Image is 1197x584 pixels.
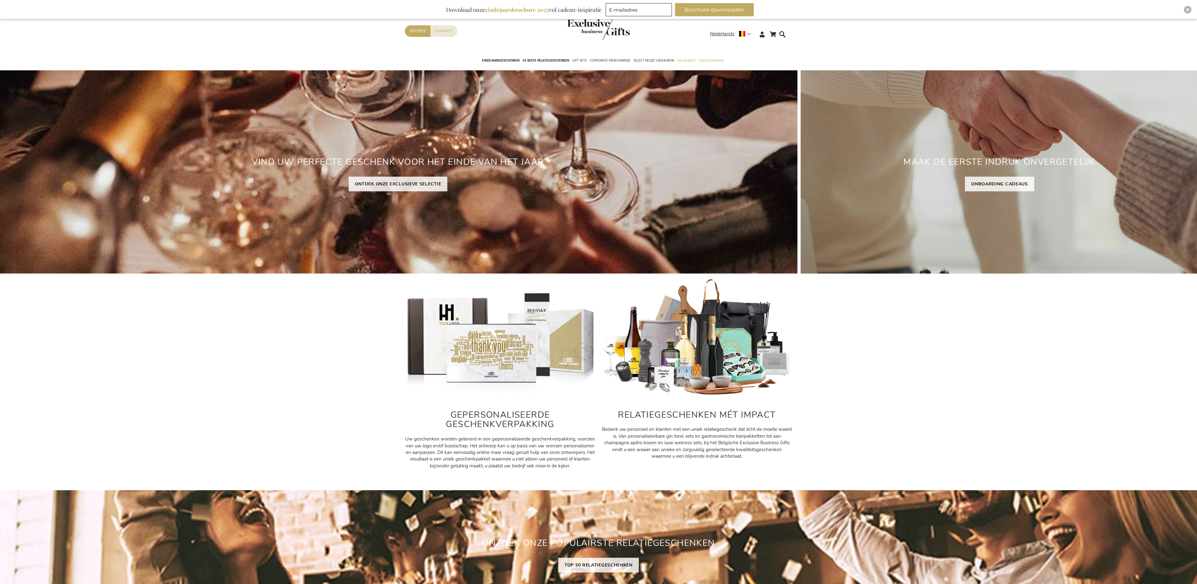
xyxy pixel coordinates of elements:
[349,177,448,191] a: ONTDEK ONZE EXCLUSIEVE SELECTIE
[699,57,723,64] span: Gelegenheden
[602,410,792,420] h2: RELATIEGESCHENKEN MÉT IMPACT
[965,177,1034,191] a: ONBOARDING CADEAUS
[677,57,696,64] span: Per Budget
[558,558,639,572] a: TOP 50 RELATIEGESCHENKEN
[430,25,457,37] a: Contact
[482,57,519,64] span: Eindejaarsgeschenken
[1186,8,1190,12] img: Close
[485,6,549,13] b: eindejaarsbrochure 2025
[405,25,430,37] a: Offerte
[710,30,734,38] span: Nederlands
[572,57,587,64] span: Gift Sets
[523,57,569,64] span: 50 beste relatiegeschenken
[633,57,674,64] span: Select Keuze Cadeaubon
[675,3,754,16] button: Brochure downloaden
[710,30,755,38] div: Nederlands
[443,3,604,16] div: Download onze vol cadeau-inspiratie
[590,57,630,64] span: Corporate Merchandise
[405,410,595,430] h2: GEPERSONALISEERDE GESCHENKVERPAKKING
[405,436,595,469] span: Uw geschenken worden geleverd in een gepersonaliseerde geschenkverpakking, voorzien van uw logo e...
[602,426,792,459] span: Bedank uw personeel en klanten met een uniek relatiegeschenk dat écht de moeite waard is. Van per...
[606,3,672,16] input: E-mailadres
[1184,6,1191,13] div: Close
[567,19,598,40] a: store logo
[567,19,630,40] img: Exclusive Business gifts logo
[602,278,792,397] img: Gepersonaliseerde relatiegeschenken voor personeel en klanten
[405,278,595,397] img: Gepersonaliseerde relatiegeschenken voor personeel en klanten
[606,3,674,18] form: marketing offers and promotions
